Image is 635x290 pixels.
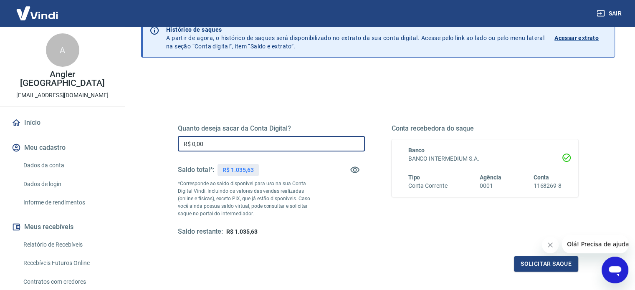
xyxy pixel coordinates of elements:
[595,6,625,21] button: Sair
[178,166,214,174] h5: Saldo total*:
[562,235,628,253] iframe: Mensagem da empresa
[5,6,70,13] span: Olá! Precisa de ajuda?
[602,257,628,283] iframe: Botão para abrir a janela de mensagens
[226,228,257,235] span: R$ 1.035,63
[16,91,109,100] p: [EMAIL_ADDRESS][DOMAIN_NAME]
[408,174,420,181] span: Tipo
[223,166,253,174] p: R$ 1.035,63
[20,255,115,272] a: Recebíveis Futuros Online
[20,157,115,174] a: Dados da conta
[166,25,544,50] p: A partir de agora, o histórico de saques será disponibilizado no extrato da sua conta digital. Ac...
[46,33,79,67] div: A
[178,227,223,236] h5: Saldo restante:
[178,124,365,133] h5: Quanto deseja sacar da Conta Digital?
[10,218,115,236] button: Meus recebíveis
[408,147,425,154] span: Banco
[542,237,559,253] iframe: Fechar mensagem
[10,113,115,132] a: Início
[408,154,562,163] h6: BANCO INTERMEDIUM S.A.
[408,182,448,190] h6: Conta Corrente
[20,194,115,211] a: Informe de rendimentos
[178,180,318,217] p: *Corresponde ao saldo disponível para uso na sua Conta Digital Vindi. Incluindo os valores das ve...
[166,25,544,34] p: Histórico de saques
[554,34,599,42] p: Acessar extrato
[392,124,579,133] h5: Conta recebedora do saque
[10,139,115,157] button: Meu cadastro
[554,25,608,50] a: Acessar extrato
[10,0,64,26] img: Vindi
[480,182,501,190] h6: 0001
[514,256,578,272] button: Solicitar saque
[480,174,501,181] span: Agência
[7,70,118,88] p: Angler [GEOGRAPHIC_DATA]
[20,236,115,253] a: Relatório de Recebíveis
[20,176,115,193] a: Dados de login
[533,182,562,190] h6: 1168269-8
[533,174,549,181] span: Conta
